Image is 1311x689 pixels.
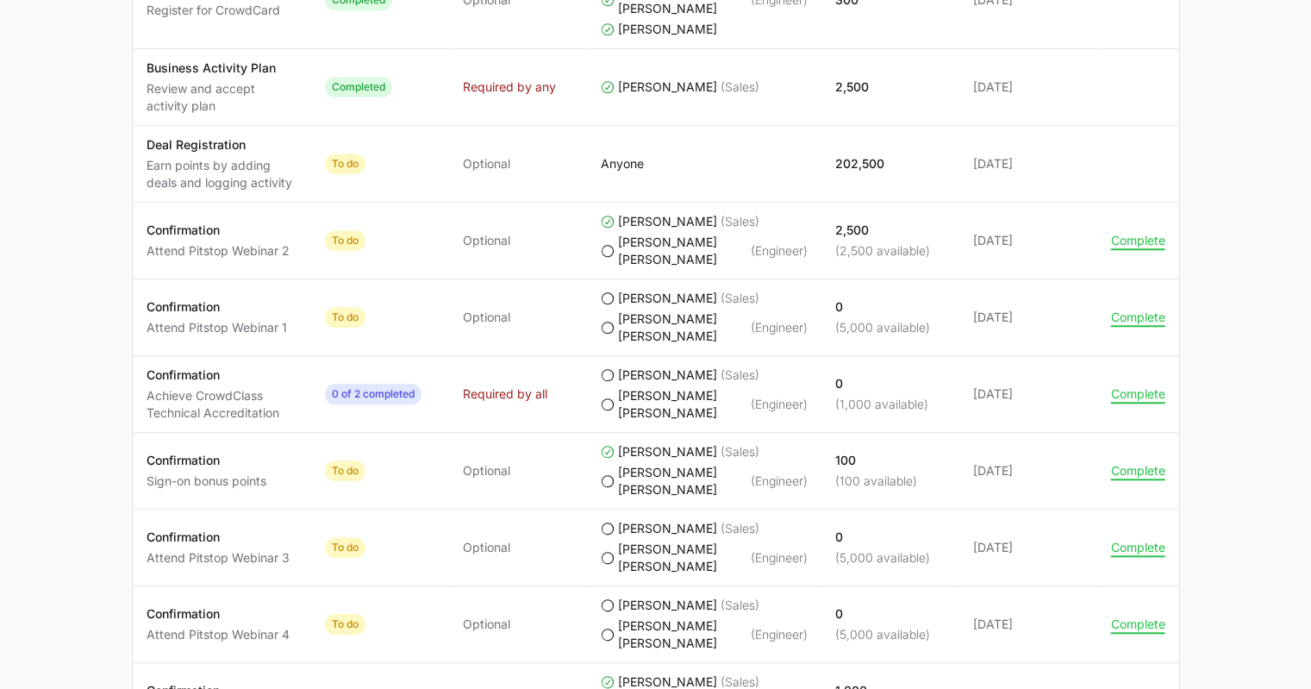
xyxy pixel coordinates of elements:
[147,452,266,469] p: Confirmation
[147,157,297,191] p: Earn points by adding deals and logging activity
[618,617,747,652] span: [PERSON_NAME] [PERSON_NAME]
[721,78,759,96] span: (Sales)
[618,597,717,614] span: [PERSON_NAME]
[147,387,297,422] p: Achieve CrowdClass Technical Accreditation
[618,290,717,307] span: [PERSON_NAME]
[618,213,717,230] span: [PERSON_NAME]
[463,78,556,96] span: Required by any
[618,21,717,38] span: [PERSON_NAME]
[973,385,1083,403] span: [DATE]
[835,155,884,172] p: 202,500
[618,464,747,498] span: [PERSON_NAME] [PERSON_NAME]
[1111,233,1165,248] button: Complete
[721,520,759,537] span: (Sales)
[835,529,930,546] p: 0
[973,462,1083,479] span: [DATE]
[618,366,717,384] span: [PERSON_NAME]
[147,2,280,19] p: Register for CrowdCard
[835,473,917,490] p: (100 available)
[463,309,510,326] span: Optional
[147,298,287,316] p: Confirmation
[721,443,759,460] span: (Sales)
[835,452,917,469] p: 100
[147,136,297,153] p: Deal Registration
[835,626,930,643] p: (5,000 available)
[973,155,1083,172] span: [DATE]
[835,242,930,260] p: (2,500 available)
[751,549,808,567] span: (Engineer)
[1111,386,1165,402] button: Complete
[835,605,930,623] p: 0
[147,529,290,546] p: Confirmation
[618,520,717,537] span: [PERSON_NAME]
[1111,540,1165,555] button: Complete
[835,298,930,316] p: 0
[618,78,717,96] span: [PERSON_NAME]
[835,78,869,96] p: 2,500
[463,232,510,249] span: Optional
[973,78,1083,96] span: [DATE]
[147,242,290,260] p: Attend Pitstop Webinar 2
[147,60,297,77] p: Business Activity Plan
[147,549,290,567] p: Attend Pitstop Webinar 3
[835,319,930,336] p: (5,000 available)
[618,310,747,345] span: [PERSON_NAME] [PERSON_NAME]
[973,539,1083,556] span: [DATE]
[973,616,1083,633] span: [DATE]
[1111,617,1165,632] button: Complete
[147,319,287,336] p: Attend Pitstop Webinar 1
[721,597,759,614] span: (Sales)
[147,473,266,490] p: Sign-on bonus points
[721,366,759,384] span: (Sales)
[463,616,510,633] span: Optional
[463,155,510,172] span: Optional
[463,462,510,479] span: Optional
[751,473,808,490] span: (Engineer)
[618,234,747,268] span: [PERSON_NAME] [PERSON_NAME]
[147,366,297,384] p: Confirmation
[463,385,547,403] span: Required by all
[721,290,759,307] span: (Sales)
[618,387,747,422] span: [PERSON_NAME] [PERSON_NAME]
[751,242,808,260] span: (Engineer)
[835,222,930,239] p: 2,500
[835,549,930,567] p: (5,000 available)
[147,80,297,115] p: Review and accept activity plan
[463,539,510,556] span: Optional
[147,626,290,643] p: Attend Pitstop Webinar 4
[147,222,290,239] p: Confirmation
[721,213,759,230] span: (Sales)
[618,541,747,575] span: [PERSON_NAME] [PERSON_NAME]
[1111,463,1165,479] button: Complete
[835,396,928,413] p: (1,000 available)
[973,309,1083,326] span: [DATE]
[751,319,808,336] span: (Engineer)
[751,396,808,413] span: (Engineer)
[1111,310,1165,325] button: Complete
[835,375,928,392] p: 0
[973,232,1083,249] span: [DATE]
[618,443,717,460] span: [PERSON_NAME]
[601,155,644,172] p: Anyone
[147,605,290,623] p: Confirmation
[751,626,808,643] span: (Engineer)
